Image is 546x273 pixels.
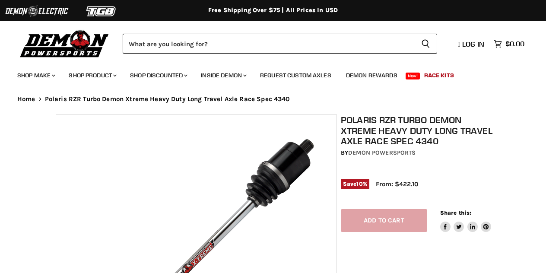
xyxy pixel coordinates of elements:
a: Shop Make [11,67,60,84]
span: From: $422.10 [376,180,418,188]
a: Race Kits [418,67,460,84]
img: Demon Electric Logo 2 [4,3,69,19]
span: 10 [356,181,362,187]
a: Shop Product [62,67,122,84]
aside: Share this: [440,209,492,232]
img: TGB Logo 2 [69,3,134,19]
ul: Main menu [11,63,522,84]
a: Home [17,95,35,103]
h1: Polaris RZR Turbo Demon Xtreme Heavy Duty Long Travel Axle Race Spec 4340 [341,114,494,146]
form: Product [123,34,437,54]
span: New! [406,73,420,79]
span: Log in [462,40,484,48]
span: $0.00 [505,40,524,48]
span: Save % [341,179,369,189]
a: Request Custom Axles [254,67,338,84]
a: Shop Discounted [124,67,193,84]
a: Demon Rewards [340,67,404,84]
input: Search [123,34,414,54]
a: $0.00 [489,38,529,50]
button: Search [414,34,437,54]
span: Polaris RZR Turbo Demon Xtreme Heavy Duty Long Travel Axle Race Spec 4340 [45,95,290,103]
div: by [341,148,494,158]
a: Log in [454,40,489,48]
img: Demon Powersports [17,28,112,59]
a: Inside Demon [194,67,252,84]
a: Demon Powersports [348,149,416,156]
span: Share this: [440,210,471,216]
